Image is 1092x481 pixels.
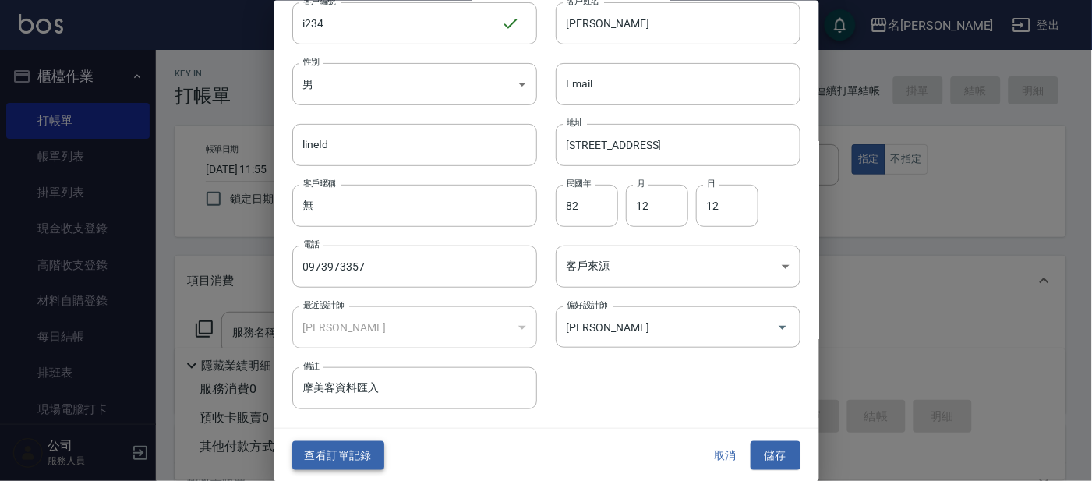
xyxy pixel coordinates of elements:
[637,177,645,189] label: 月
[707,177,715,189] label: 日
[303,360,320,372] label: 備註
[303,299,344,311] label: 最近設計師
[292,306,537,348] div: [PERSON_NAME]
[292,62,537,104] div: 男
[701,441,751,470] button: 取消
[303,55,320,67] label: 性別
[567,177,591,189] label: 民國年
[567,116,583,128] label: 地址
[751,441,800,470] button: 儲存
[303,177,336,189] label: 客戶暱稱
[292,441,384,470] button: 查看訂單記錄
[567,299,607,311] label: 偏好設計師
[770,314,795,339] button: Open
[303,239,320,250] label: 電話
